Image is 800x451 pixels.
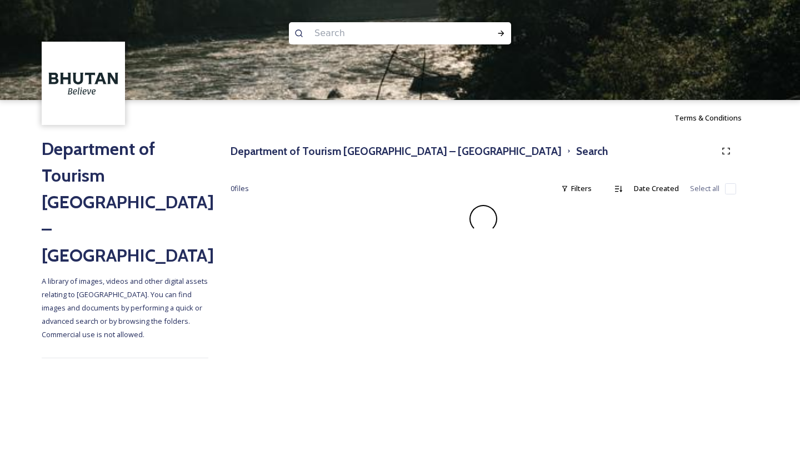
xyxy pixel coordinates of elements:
h2: Department of Tourism [GEOGRAPHIC_DATA] – [GEOGRAPHIC_DATA] [42,136,208,269]
span: A library of images, videos and other digital assets relating to [GEOGRAPHIC_DATA]. You can find ... [42,276,209,339]
div: Filters [556,178,597,199]
input: Search [309,21,461,46]
div: Date Created [628,178,684,199]
img: BT_Logo_BB_Lockup_CMYK_High%2520Res.jpg [43,43,124,124]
